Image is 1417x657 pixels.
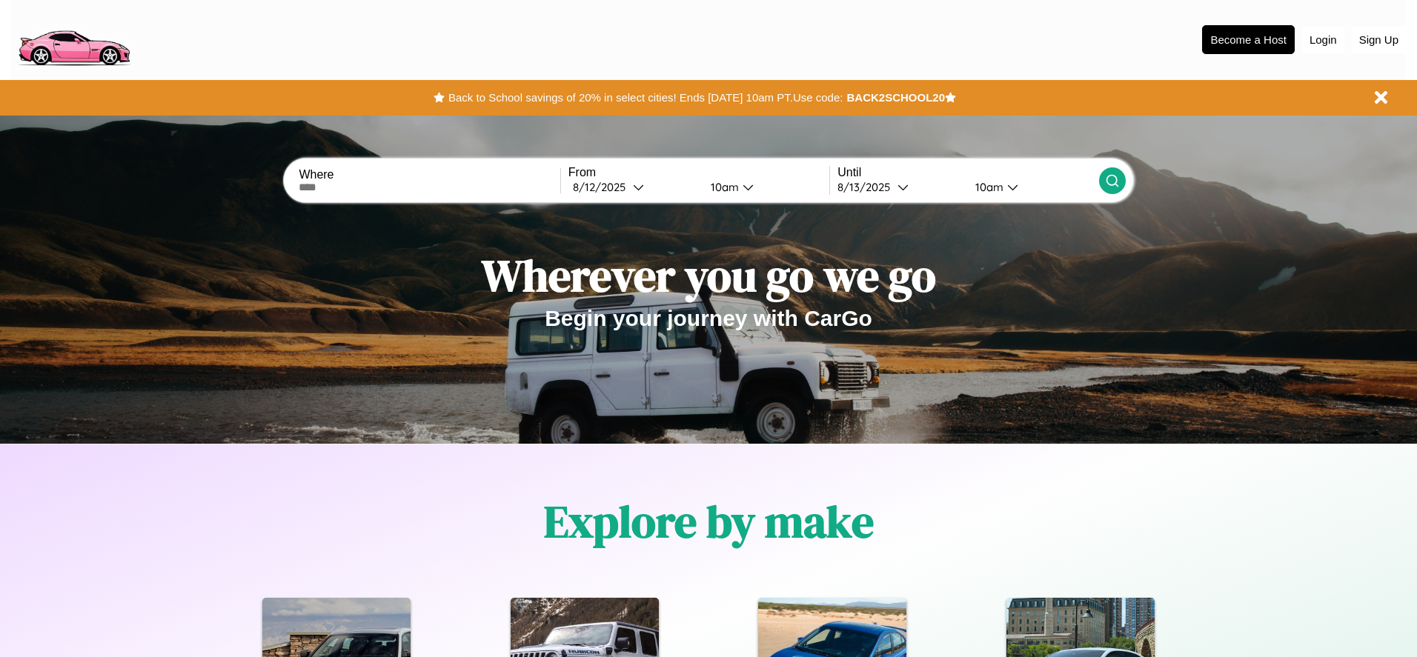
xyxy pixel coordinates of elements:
h1: Explore by make [544,491,874,552]
div: 8 / 12 / 2025 [573,180,633,194]
label: Until [837,166,1098,179]
button: 10am [963,179,1098,195]
button: Back to School savings of 20% in select cities! Ends [DATE] 10am PT.Use code: [445,87,846,108]
button: Become a Host [1202,25,1295,54]
img: logo [11,7,136,70]
div: 10am [968,180,1007,194]
button: Login [1302,26,1344,53]
button: 8/12/2025 [568,179,699,195]
button: 10am [699,179,829,195]
b: BACK2SCHOOL20 [846,91,945,104]
div: 8 / 13 / 2025 [837,180,897,194]
label: From [568,166,829,179]
button: Sign Up [1352,26,1406,53]
div: 10am [703,180,743,194]
label: Where [299,168,560,181]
